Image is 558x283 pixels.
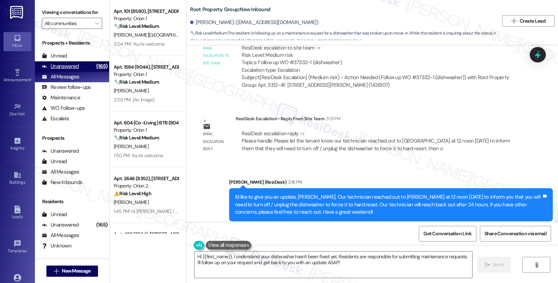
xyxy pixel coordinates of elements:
[3,101,31,120] a: Site Visit •
[42,147,79,155] div: Unanswered
[114,175,178,182] div: Apt. 2646 (8352), [STREET_ADDRESS]
[42,221,79,229] div: Unanswered
[54,268,59,274] i: 
[190,30,499,45] span: : The resident is following up on a maintenance request for a dishwasher that was broken upon mov...
[42,7,102,18] label: Viewing conversations for
[484,230,546,237] span: Share Conversation via email
[114,23,159,29] strong: 🔧 Risk Level: Medium
[114,32,193,38] span: [PERSON_NAME][GEOGRAPHIC_DATA]
[46,266,98,277] button: New Message
[45,18,91,29] input: All communities
[114,87,149,94] span: [PERSON_NAME]
[195,252,472,278] textarea: Hi {{first_name}}, I understand your dishwasher hasn't been fixed yet. Residents are responsible ...
[35,39,109,47] div: Prospects + Residents
[235,193,542,216] div: I'd like to give you an update, [PERSON_NAME]. Our technician reached out to [PERSON_NAME] at 12 ...
[520,17,545,25] span: Create Lead
[3,135,31,154] a: Insights •
[511,18,516,24] i: 
[190,30,227,36] strong: 🔧 Risk Level: Medium
[42,105,85,112] div: WO Follow-ups
[114,127,178,134] div: Property: Orion 1
[114,190,151,197] strong: ⚠️ Risk Level: High
[480,226,551,242] button: Share Conversation via email
[493,261,504,268] span: Send
[477,257,511,273] button: Send
[114,15,178,22] div: Property: Orion 1
[42,63,79,70] div: Unanswered
[114,199,149,205] span: [PERSON_NAME]
[95,220,109,230] div: (165)
[114,63,178,71] div: Apt. 1584 (9044), [STREET_ADDRESS]
[114,231,178,238] div: Apt. 403 (7954), [STREET_ADDRESS]
[286,178,302,186] div: 3:16 PM
[3,169,31,188] a: Buildings
[42,179,82,186] div: New Inbounds
[242,74,515,89] div: Subject: [ResiDesk Escalation] (Medium risk) - Action Needed (Follow up WO #37332-1 (dishwasher))...
[203,130,230,153] div: Email escalation reply
[242,130,510,152] div: ResiDesk escalation reply -> Please handle: Please let the tenant know our technician reached out...
[485,262,490,268] i: 
[42,94,80,101] div: Maintenance
[31,76,32,81] span: •
[242,44,515,74] div: ResiDesk escalation to site team -> Risk Level: Medium risk Topics: Follow up WO #37332-1 (dishwa...
[114,152,164,159] div: 1:50 PM: You're welcome.
[114,79,159,85] strong: 🔧 Risk Level: Medium
[190,19,318,26] div: [PERSON_NAME]. ([EMAIL_ADDRESS][DOMAIN_NAME])
[114,143,149,150] span: [PERSON_NAME]
[25,110,26,115] span: •
[42,73,79,81] div: All Messages
[42,115,69,122] div: Escalate
[190,6,270,13] b: Root Property Group: New Inbound
[3,204,31,222] a: Leads
[114,135,159,141] strong: 🔧 Risk Level: Medium
[35,135,109,142] div: Prospects
[24,145,25,150] span: •
[42,211,67,218] div: Unread
[203,45,230,67] div: Email escalation to site team
[42,232,79,239] div: All Messages
[324,115,340,122] div: 3:01 PM
[534,262,539,268] i: 
[229,178,553,188] div: [PERSON_NAME] (ResiDesk)
[114,182,178,190] div: Property: Orion 2
[114,71,178,78] div: Property: Orion 1
[114,97,154,103] div: 2:03 PM: (An Image)
[35,198,109,205] div: Residents
[62,267,90,275] span: New Message
[114,41,165,47] div: 2:04 PM: You're welcome.
[229,221,553,231] div: Tagged as:
[42,242,71,250] div: Unknown
[10,6,24,19] img: ResiDesk Logo
[236,115,521,125] div: ResiDesk Escalation - Reply From Site Team
[95,61,109,72] div: (165)
[95,21,99,26] i: 
[423,230,472,237] span: Get Conversation Link
[114,8,178,15] div: Apt. 101 (8580), [STREET_ADDRESS]
[3,238,31,257] a: Templates •
[114,119,178,127] div: Apt. 604 (Co-Living) BTB (9045), [STREET_ADDRESS]
[27,247,28,252] span: •
[3,32,31,51] a: Inbox
[42,52,67,60] div: Unread
[42,84,91,91] div: Review follow-ups
[419,226,476,242] button: Get Conversation Link
[42,158,67,165] div: Unread
[502,15,555,26] button: Create Lead
[42,168,79,176] div: All Messages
